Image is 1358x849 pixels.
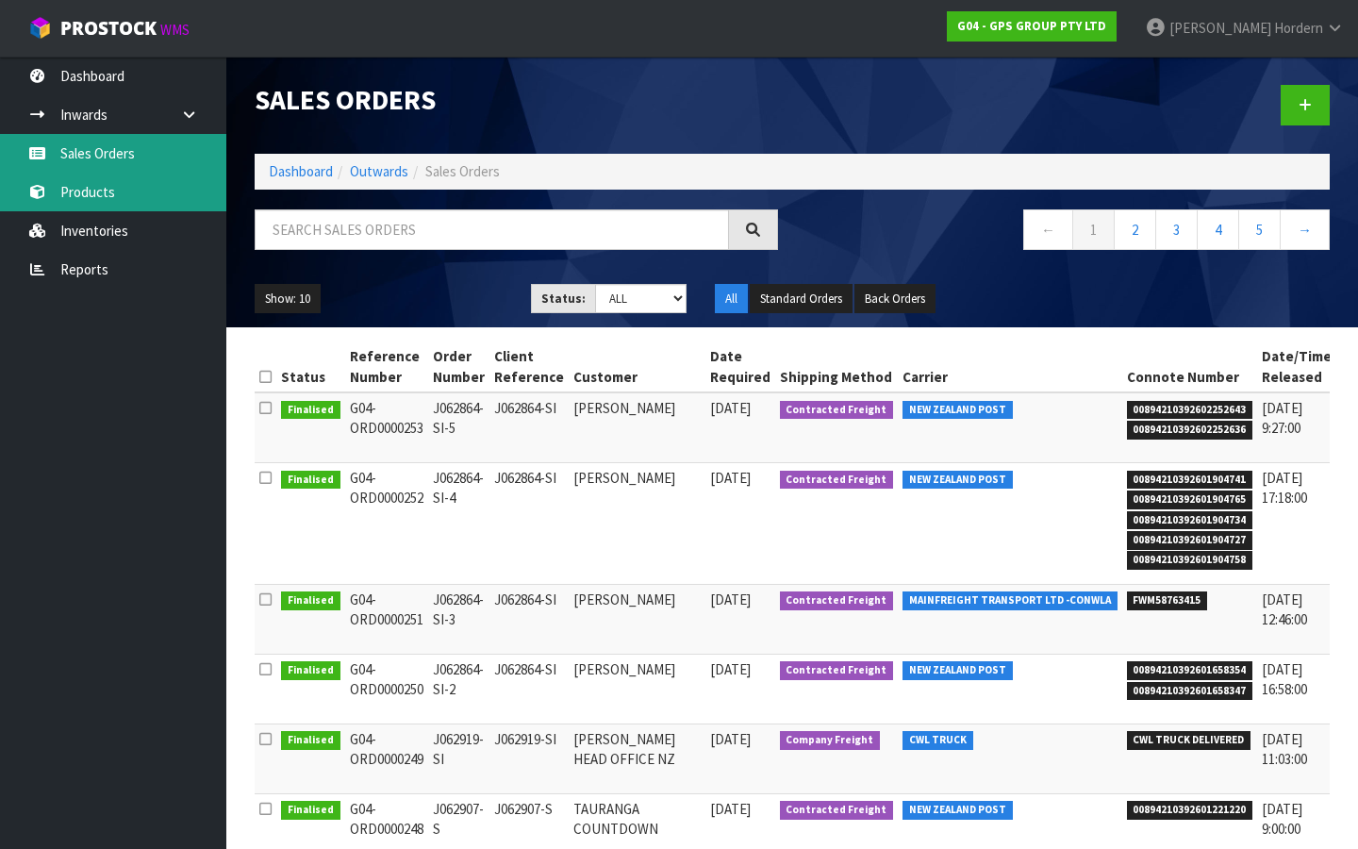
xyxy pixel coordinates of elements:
span: 00894210392601221220 [1127,801,1253,820]
img: cube-alt.png [28,16,52,40]
span: [DATE] [710,730,751,748]
span: 00894210392602252643 [1127,401,1253,420]
span: [DATE] 11:03:00 [1262,730,1307,768]
td: J062919-SI [489,724,569,793]
td: J062864-SI [489,463,569,585]
h1: Sales Orders [255,85,778,116]
th: Reference Number [345,341,428,392]
td: [PERSON_NAME] [569,392,705,463]
td: [PERSON_NAME] [569,463,705,585]
span: 00894210392601658354 [1127,661,1253,680]
span: [PERSON_NAME] [1169,19,1271,37]
span: [DATE] 17:18:00 [1262,469,1307,507]
span: NEW ZEALAND POST [903,801,1013,820]
th: Connote Number [1122,341,1258,392]
nav: Page navigation [806,209,1330,256]
button: All [715,284,748,314]
td: [PERSON_NAME] HEAD OFFICE NZ [569,724,705,793]
a: ← [1023,209,1073,250]
span: MAINFREIGHT TRANSPORT LTD -CONWLA [903,591,1118,610]
span: Sales Orders [425,162,500,180]
a: 3 [1155,209,1198,250]
td: J062864-SI-2 [428,654,489,724]
span: Contracted Freight [780,591,894,610]
span: NEW ZEALAND POST [903,401,1013,420]
span: [DATE] 12:46:00 [1262,591,1307,628]
th: Shipping Method [775,341,899,392]
th: Status [276,341,345,392]
span: 00894210392601904734 [1127,511,1253,530]
th: Order Number [428,341,489,392]
span: [DATE] 16:58:00 [1262,660,1307,698]
strong: G04 - GPS GROUP PTY LTD [957,18,1106,34]
span: CWL TRUCK [903,731,973,750]
strong: Status: [541,291,586,307]
span: NEW ZEALAND POST [903,471,1013,490]
td: J062864-SI [489,392,569,463]
td: G04-ORD0000250 [345,654,428,724]
span: Contracted Freight [780,471,894,490]
span: FWM58763415 [1127,591,1208,610]
td: G04-ORD0000253 [345,392,428,463]
td: J062919-SI [428,724,489,793]
a: 1 [1072,209,1115,250]
small: WMS [160,21,190,39]
a: 5 [1238,209,1281,250]
span: [DATE] [710,800,751,818]
th: Client Reference [489,341,569,392]
span: Contracted Freight [780,801,894,820]
span: [DATE] 9:27:00 [1262,399,1302,437]
span: 00894210392601904765 [1127,491,1253,509]
a: Dashboard [269,162,333,180]
td: J062864-SI-3 [428,584,489,654]
a: 2 [1114,209,1156,250]
th: Date/Time Released [1257,341,1336,392]
button: Show: 10 [255,284,321,314]
span: Finalised [281,661,340,680]
td: J062864-SI [489,654,569,724]
td: G04-ORD0000249 [345,724,428,793]
input: Search sales orders [255,209,729,250]
span: [DATE] 9:00:00 [1262,800,1302,838]
td: J062864-SI [489,584,569,654]
span: Hordern [1274,19,1323,37]
a: → [1280,209,1330,250]
td: J062864-SI-4 [428,463,489,585]
span: Contracted Freight [780,661,894,680]
span: [DATE] [710,660,751,678]
td: G04-ORD0000251 [345,584,428,654]
span: [DATE] [710,399,751,417]
span: 00894210392601904758 [1127,551,1253,570]
button: Back Orders [854,284,936,314]
button: Standard Orders [750,284,853,314]
span: [DATE] [710,469,751,487]
span: Finalised [281,801,340,820]
th: Carrier [898,341,1122,392]
th: Date Required [705,341,775,392]
span: CWL TRUCK DELIVERED [1127,731,1251,750]
td: [PERSON_NAME] [569,654,705,724]
span: Finalised [281,471,340,490]
span: 00894210392601658347 [1127,682,1253,701]
th: Customer [569,341,705,392]
span: 00894210392601904741 [1127,471,1253,490]
span: 00894210392601904727 [1127,531,1253,550]
span: NEW ZEALAND POST [903,661,1013,680]
a: 4 [1197,209,1239,250]
span: Finalised [281,731,340,750]
span: ProStock [60,16,157,41]
span: Finalised [281,591,340,610]
td: G04-ORD0000252 [345,463,428,585]
span: [DATE] [710,591,751,608]
span: Finalised [281,401,340,420]
span: Contracted Freight [780,401,894,420]
td: [PERSON_NAME] [569,584,705,654]
a: Outwards [350,162,408,180]
span: 00894210392602252636 [1127,421,1253,440]
span: Company Freight [780,731,881,750]
td: J062864-SI-5 [428,392,489,463]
